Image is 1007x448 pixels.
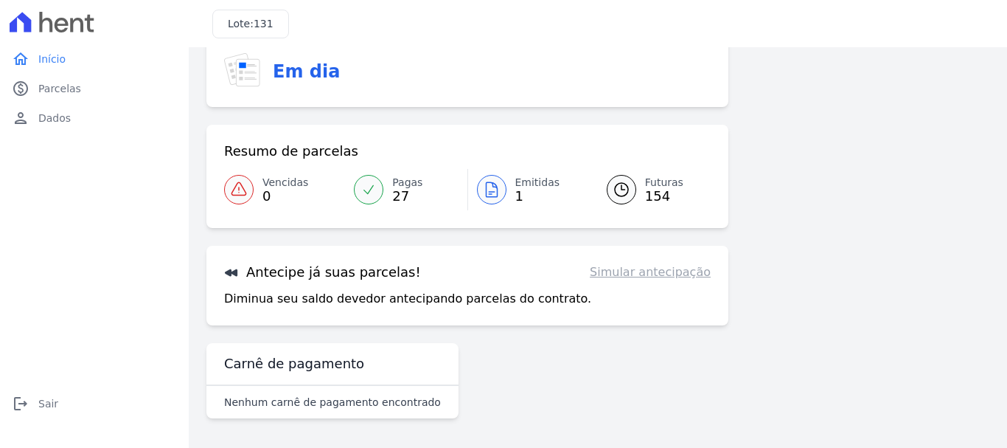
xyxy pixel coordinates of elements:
i: logout [12,395,29,413]
a: Futuras 154 [589,169,711,210]
i: home [12,50,29,68]
h3: Em dia [273,58,340,85]
p: Diminua seu saldo devedor antecipando parcelas do contrato. [224,290,591,308]
span: 27 [392,190,422,202]
span: Parcelas [38,81,81,96]
h3: Resumo de parcelas [224,142,358,160]
a: paidParcelas [6,74,183,103]
span: Futuras [645,175,683,190]
p: Nenhum carnê de pagamento encontrado [224,395,441,410]
span: 154 [645,190,683,202]
span: Emitidas [515,175,560,190]
span: 0 [262,190,308,202]
i: paid [12,80,29,97]
h3: Lote: [228,16,273,32]
a: Pagas 27 [345,169,467,210]
a: personDados [6,103,183,133]
a: Simular antecipação [590,263,711,281]
h3: Antecipe já suas parcelas! [224,263,421,281]
a: Vencidas 0 [224,169,345,210]
span: Sair [38,396,58,411]
span: 1 [515,190,560,202]
a: homeInício [6,44,183,74]
h3: Carnê de pagamento [224,355,364,373]
span: Vencidas [262,175,308,190]
a: Emitidas 1 [468,169,589,210]
span: Início [38,52,66,66]
i: person [12,109,29,127]
span: 131 [254,18,273,30]
span: Dados [38,111,71,125]
span: Pagas [392,175,422,190]
a: logoutSair [6,389,183,418]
